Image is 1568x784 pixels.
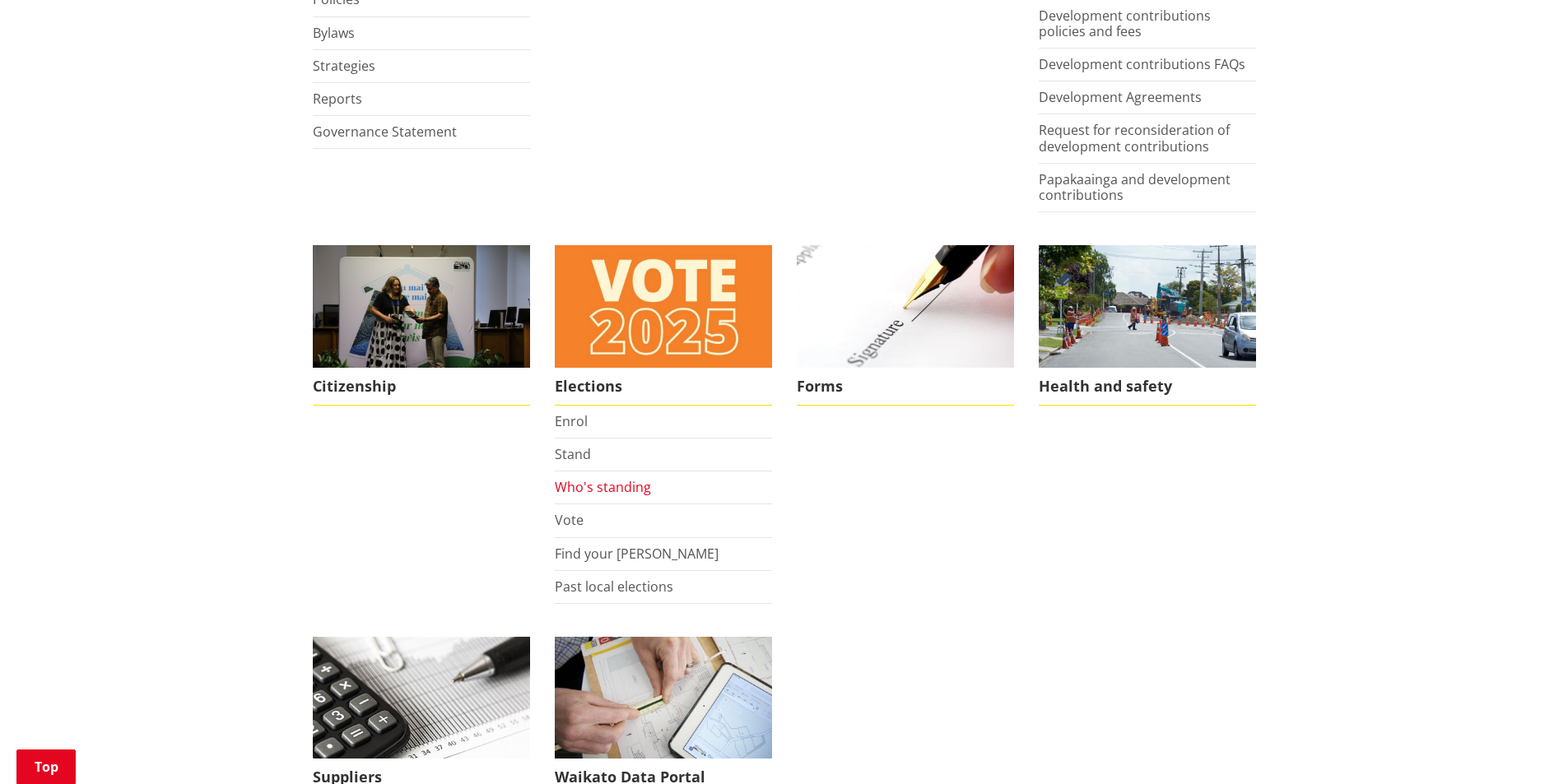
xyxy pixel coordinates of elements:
[1039,368,1256,406] span: Health and safety
[555,511,584,529] a: Vote
[313,245,530,406] a: Citizenship Ceremony March 2023 Citizenship
[1039,88,1202,106] a: Development Agreements
[797,245,1014,368] img: Find a form to complete
[16,749,76,784] a: Top
[797,368,1014,406] span: Forms
[313,24,355,42] a: Bylaws
[1039,55,1245,73] a: Development contributions FAQs
[313,90,362,108] a: Reports
[1039,121,1230,155] a: Request for reconsideration of development contributions
[555,368,772,406] span: Elections
[555,445,591,463] a: Stand
[555,478,651,496] a: Who's standing
[555,412,588,430] a: Enrol
[313,368,530,406] span: Citizenship
[555,637,772,759] img: Evaluation
[1039,245,1256,406] a: Health and safety Health and safety
[1492,715,1552,774] iframe: Messenger Launcher
[1039,170,1231,204] a: Papakaainga and development contributions
[555,245,772,368] img: Vote 2025
[313,637,530,759] img: Suppliers
[555,578,673,596] a: Past local elections
[1039,245,1256,368] img: Health and safety
[1039,7,1211,40] a: Development contributions policies and fees
[313,123,457,141] a: Governance Statement
[797,245,1014,406] a: Find a form to complete Forms
[313,57,375,75] a: Strategies
[555,545,719,563] a: Find your [PERSON_NAME]
[555,245,772,406] a: Elections
[313,245,530,368] img: Citizenship Ceremony March 2023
